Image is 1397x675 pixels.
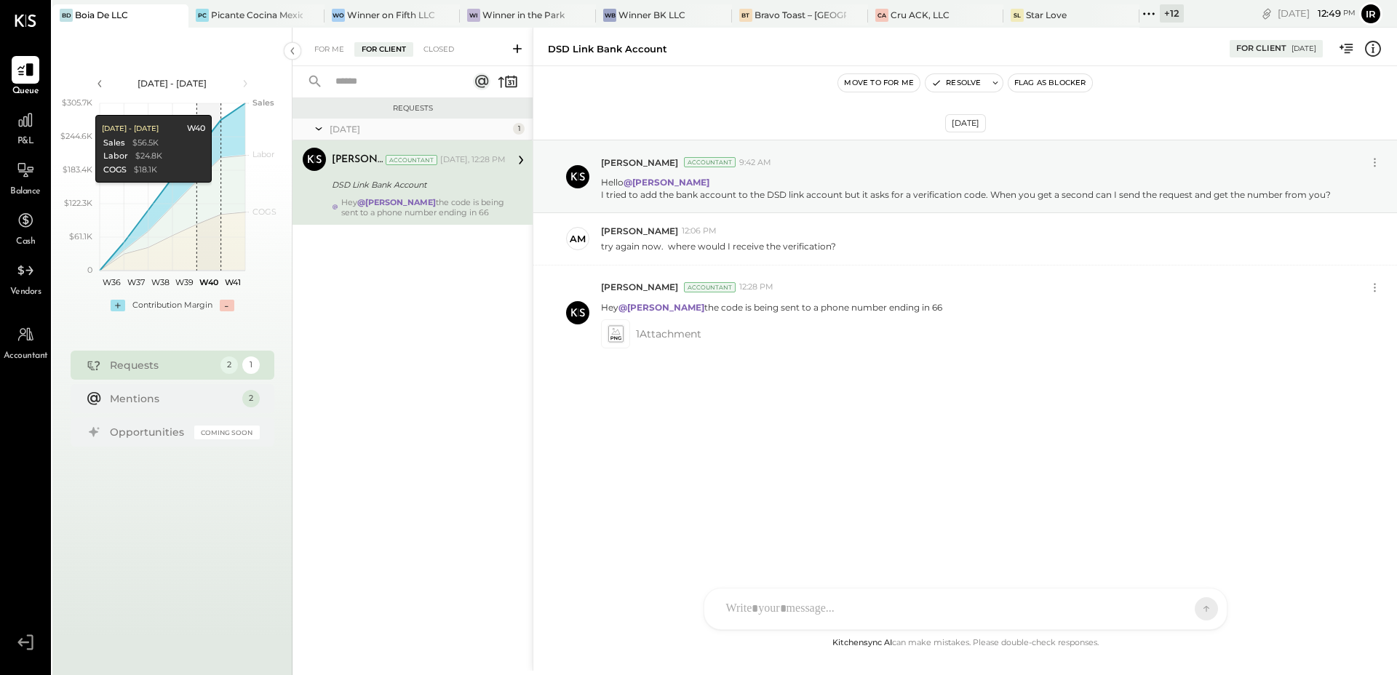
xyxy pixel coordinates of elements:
[838,74,920,92] button: Move to for me
[1259,6,1274,21] div: copy link
[17,135,34,148] span: P&L
[945,114,986,132] div: [DATE]
[69,231,92,241] text: $61.1K
[603,9,616,22] div: WB
[16,236,35,249] span: Cash
[1291,44,1316,54] div: [DATE]
[1,321,50,363] a: Accountant
[4,350,48,363] span: Accountant
[300,103,525,113] div: Requests
[1,257,50,299] a: Vendors
[1008,74,1092,92] button: Flag as Blocker
[330,123,509,135] div: [DATE]
[252,97,274,108] text: Sales
[132,137,158,149] div: $56.5K
[684,282,736,292] div: Accountant
[135,151,162,162] div: $24.8K
[341,197,506,217] div: Hey the code is being sent to a phone number ending in 66
[332,153,383,167] div: [PERSON_NAME]
[63,164,92,175] text: $183.4K
[307,42,351,57] div: For Me
[194,426,260,439] div: Coming Soon
[682,225,717,237] span: 12:06 PM
[64,198,92,208] text: $122.3K
[357,197,436,207] strong: @[PERSON_NAME]
[151,277,169,287] text: W38
[601,301,942,313] p: Hey the code is being sent to a phone number ending in 66
[211,9,303,21] div: Picante Cocina Mexicana Rest
[10,286,41,299] span: Vendors
[618,9,685,21] div: Winner BK LLC
[87,265,92,275] text: 0
[252,207,276,217] text: COGS
[354,42,413,57] div: For Client
[875,9,888,22] div: CA
[601,176,1331,201] p: Hello
[242,390,260,407] div: 2
[1,156,50,199] a: Balance
[60,9,73,22] div: BD
[75,9,128,21] div: Boia De LLC
[347,9,435,21] div: Winner on Fifth LLC
[548,42,667,56] div: DSD Link Bank Account
[62,97,92,108] text: $305.7K
[103,277,121,287] text: W36
[110,358,213,372] div: Requests
[133,164,156,176] div: $18.1K
[220,300,234,311] div: -
[110,391,235,406] div: Mentions
[601,156,678,169] span: [PERSON_NAME]
[1359,2,1382,25] button: Ir
[103,164,126,176] div: COGS
[601,281,678,293] span: [PERSON_NAME]
[624,177,709,188] strong: @[PERSON_NAME]
[132,300,212,311] div: Contribution Margin
[416,42,461,57] div: Closed
[1278,7,1356,20] div: [DATE]
[1026,9,1067,21] div: Star Love
[199,277,218,287] text: W40
[10,185,41,199] span: Balance
[186,123,204,135] div: W40
[12,85,39,98] span: Queue
[601,188,1331,201] div: I tried to add the bank account to the DSD link account but it asks for a verification code. When...
[332,177,501,192] div: DSD Link Bank Account
[103,137,124,149] div: Sales
[601,225,678,237] span: [PERSON_NAME]
[467,9,480,22] div: Wi
[111,77,234,89] div: [DATE] - [DATE]
[755,9,846,21] div: Bravo Toast – [GEOGRAPHIC_DATA]
[739,157,771,169] span: 9:42 AM
[636,319,701,348] span: 1 Attachment
[926,74,987,92] button: Resolve
[618,302,704,313] strong: @[PERSON_NAME]
[111,300,125,311] div: +
[386,155,437,165] div: Accountant
[739,9,752,22] div: BT
[1011,9,1024,22] div: SL
[220,356,238,374] div: 2
[1236,43,1286,55] div: For Client
[1,56,50,98] a: Queue
[1,106,50,148] a: P&L
[110,425,187,439] div: Opportunities
[252,149,274,159] text: Labor
[127,277,145,287] text: W37
[103,151,127,162] div: Labor
[601,240,836,252] p: try again now. where would I receive the verification?
[891,9,950,21] div: Cru ACK, LLC
[570,232,586,246] div: AM
[482,9,565,21] div: Winner in the Park
[1160,4,1184,23] div: + 12
[60,131,92,141] text: $244.6K
[101,124,158,134] div: [DATE] - [DATE]
[242,356,260,374] div: 1
[513,123,525,135] div: 1
[684,157,736,167] div: Accountant
[332,9,345,22] div: Wo
[739,281,773,293] span: 12:28 PM
[196,9,209,22] div: PC
[1,207,50,249] a: Cash
[225,277,241,287] text: W41
[440,154,506,166] div: [DATE], 12:28 PM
